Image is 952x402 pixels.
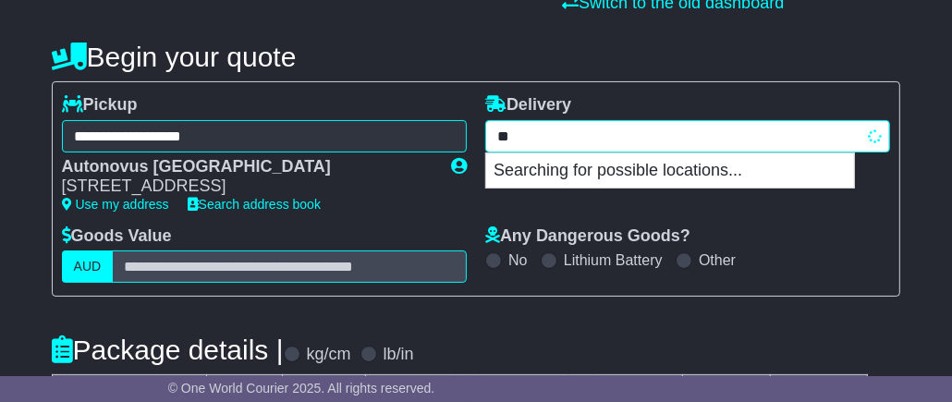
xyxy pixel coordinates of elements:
[486,153,854,189] p: Searching for possible locations...
[508,251,527,269] label: No
[699,251,736,269] label: Other
[62,197,169,212] a: Use my address
[62,95,138,116] label: Pickup
[62,226,172,247] label: Goods Value
[52,42,901,72] h4: Begin your quote
[62,157,433,177] div: Autonovus [GEOGRAPHIC_DATA]
[62,250,114,283] label: AUD
[485,226,690,247] label: Any Dangerous Goods?
[384,345,414,365] label: lb/in
[485,95,571,116] label: Delivery
[564,251,663,269] label: Lithium Battery
[307,345,351,365] label: kg/cm
[52,335,284,365] h4: Package details |
[62,177,433,197] div: [STREET_ADDRESS]
[188,197,321,212] a: Search address book
[168,381,435,396] span: © One World Courier 2025. All rights reserved.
